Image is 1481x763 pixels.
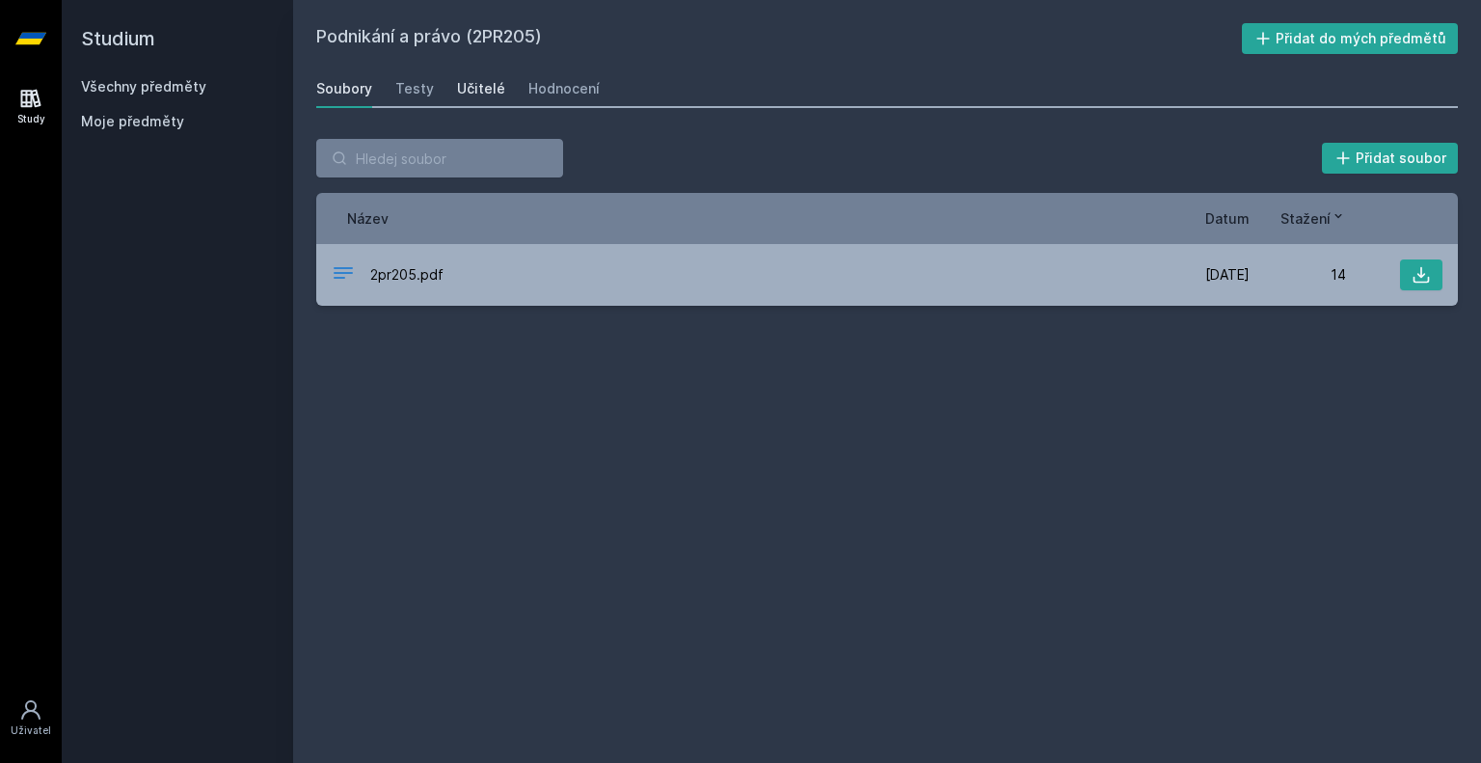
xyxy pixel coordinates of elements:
input: Hledej soubor [316,139,563,177]
div: PDF [332,261,355,289]
h2: Podnikání a právo (2PR205) [316,23,1242,54]
button: Název [347,208,389,229]
div: Učitelé [457,79,505,98]
a: Uživatel [4,689,58,748]
a: Hodnocení [528,69,600,108]
button: Přidat do mých předmětů [1242,23,1459,54]
a: Soubory [316,69,372,108]
button: Přidat soubor [1322,143,1459,174]
a: Study [4,77,58,136]
span: Stažení [1280,208,1331,229]
div: 14 [1250,265,1346,285]
span: [DATE] [1205,265,1250,285]
div: Testy [395,79,434,98]
button: Datum [1205,208,1250,229]
div: Uživatel [11,723,51,738]
a: Učitelé [457,69,505,108]
a: Testy [395,69,434,108]
span: Moje předměty [81,112,184,131]
span: 2pr205.pdf [370,265,444,285]
a: Všechny předměty [81,78,206,95]
div: Study [17,112,45,126]
div: Hodnocení [528,79,600,98]
button: Stažení [1280,208,1346,229]
div: Soubory [316,79,372,98]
